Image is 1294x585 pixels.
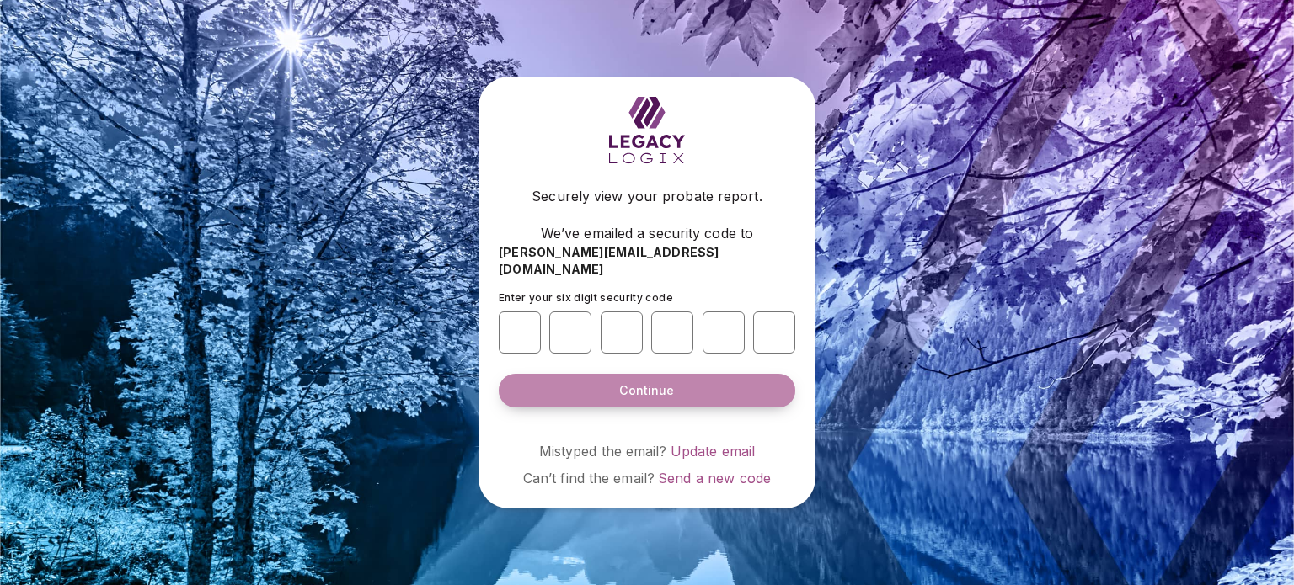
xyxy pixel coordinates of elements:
[532,186,762,206] span: Securely view your probate report.
[523,470,655,487] span: Can’t find the email?
[658,470,771,487] a: Send a new code
[499,374,795,407] button: Continue
[671,443,756,460] a: Update email
[539,443,667,460] span: Mistyped the email?
[619,382,674,399] span: Continue
[541,223,753,243] span: We’ve emailed a security code to
[499,291,673,304] span: Enter your six digit security code
[499,244,795,278] span: [PERSON_NAME][EMAIL_ADDRESS][DOMAIN_NAME]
